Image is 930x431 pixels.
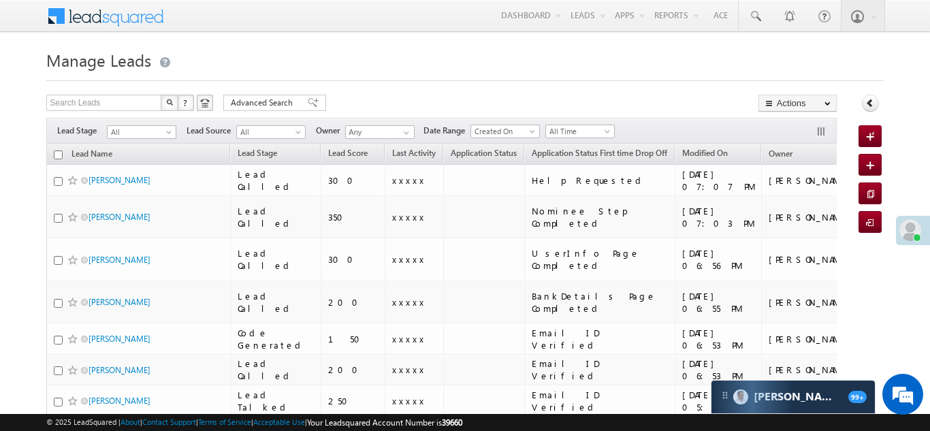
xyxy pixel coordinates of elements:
a: [PERSON_NAME] [89,334,150,344]
span: All [108,126,172,138]
div: 200 [328,296,379,308]
img: Search [166,99,173,106]
div: Lead Talked [238,389,315,413]
div: carter-dragCarter[PERSON_NAME]99+ [711,380,876,414]
a: Lead Stage [231,146,284,163]
a: Modified On [675,146,735,163]
div: Lead Called [238,168,315,193]
a: All [107,125,176,139]
div: 300 [328,253,379,266]
a: Acceptable Use [253,417,305,426]
div: [PERSON_NAME] [769,174,858,187]
span: Owner [769,148,792,159]
span: Application Status First time Drop Off [532,148,667,158]
span: Created On [471,125,536,138]
div: [DATE] 06:53 PM [682,357,756,382]
span: All [237,126,302,138]
span: Lead Stage [238,148,277,158]
div: Email ID Verified [532,327,669,351]
span: © 2025 LeadSquared | | | | | [46,416,462,429]
div: [DATE] 06:53 PM [682,327,756,351]
div: [PERSON_NAME] [769,211,858,223]
a: Application Status First time Drop Off [525,146,674,163]
img: carter-drag [720,390,731,401]
div: Help Requested [532,174,669,187]
span: Lead Stage [57,125,107,137]
span: Owner [316,125,345,137]
div: Lead Called [238,205,315,229]
div: [PERSON_NAME] [769,253,858,266]
div: [PERSON_NAME] [769,364,858,376]
a: [PERSON_NAME] [89,396,150,406]
a: Application Status [444,146,524,163]
span: xxxxx [392,364,426,375]
a: About [121,417,140,426]
div: [DATE] 06:55 PM [682,290,756,315]
a: [PERSON_NAME] [89,212,150,222]
div: 250 [328,395,379,407]
span: xxxxx [392,174,426,186]
div: Email ID Verified [532,389,669,413]
a: Show All Items [396,126,413,140]
div: 150 [328,333,379,345]
span: ? [183,97,189,108]
div: 200 [328,364,379,376]
div: 300 [328,174,379,187]
span: xxxxx [392,296,426,308]
a: Terms of Service [198,417,251,426]
button: ? [178,95,194,111]
span: xxxxx [392,253,426,265]
span: Application Status [451,148,517,158]
div: BankDetails Page Completed [532,290,669,315]
span: Carter [754,390,841,403]
div: [PERSON_NAME] [769,333,858,345]
span: xxxxx [392,395,426,406]
a: Contact Support [142,417,196,426]
span: xxxxx [392,333,426,345]
a: Created On [470,125,540,138]
div: Lead Called [238,357,315,382]
div: Lead Called [238,290,315,315]
span: Advanced Search [231,97,297,109]
span: 39660 [442,417,462,428]
a: [PERSON_NAME] [89,255,150,265]
span: Lead Score [328,148,368,158]
div: [DATE] 05:56 PM [682,389,756,413]
span: Your Leadsquared Account Number is [307,417,462,428]
span: Date Range [423,125,470,137]
span: xxxxx [392,211,426,223]
span: All Time [546,125,611,138]
div: Email ID Verified [532,357,669,382]
a: All Time [545,125,615,138]
span: Modified On [682,148,728,158]
div: Lead Called [238,247,315,272]
div: [DATE] 07:03 PM [682,205,756,229]
img: Carter [733,389,748,404]
div: UserInfo Page Completed [532,247,669,272]
a: [PERSON_NAME] [89,365,150,375]
div: [DATE] 07:07 PM [682,168,756,193]
span: Manage Leads [46,49,151,71]
a: Lead Score [321,146,374,163]
a: All [236,125,306,139]
div: Code Generated [238,327,315,351]
div: [PERSON_NAME] [769,296,858,308]
a: [PERSON_NAME] [89,297,150,307]
div: 350 [328,211,379,223]
input: Type to Search [345,125,415,139]
span: Lead Source [187,125,236,137]
div: Nominee Step Completed [532,205,669,229]
div: [DATE] 06:56 PM [682,247,756,272]
a: [PERSON_NAME] [89,175,150,185]
a: Last Activity [385,146,443,163]
button: Actions [758,95,837,112]
input: Check all records [54,150,63,159]
span: 99+ [848,391,867,403]
a: Lead Name [65,146,119,164]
